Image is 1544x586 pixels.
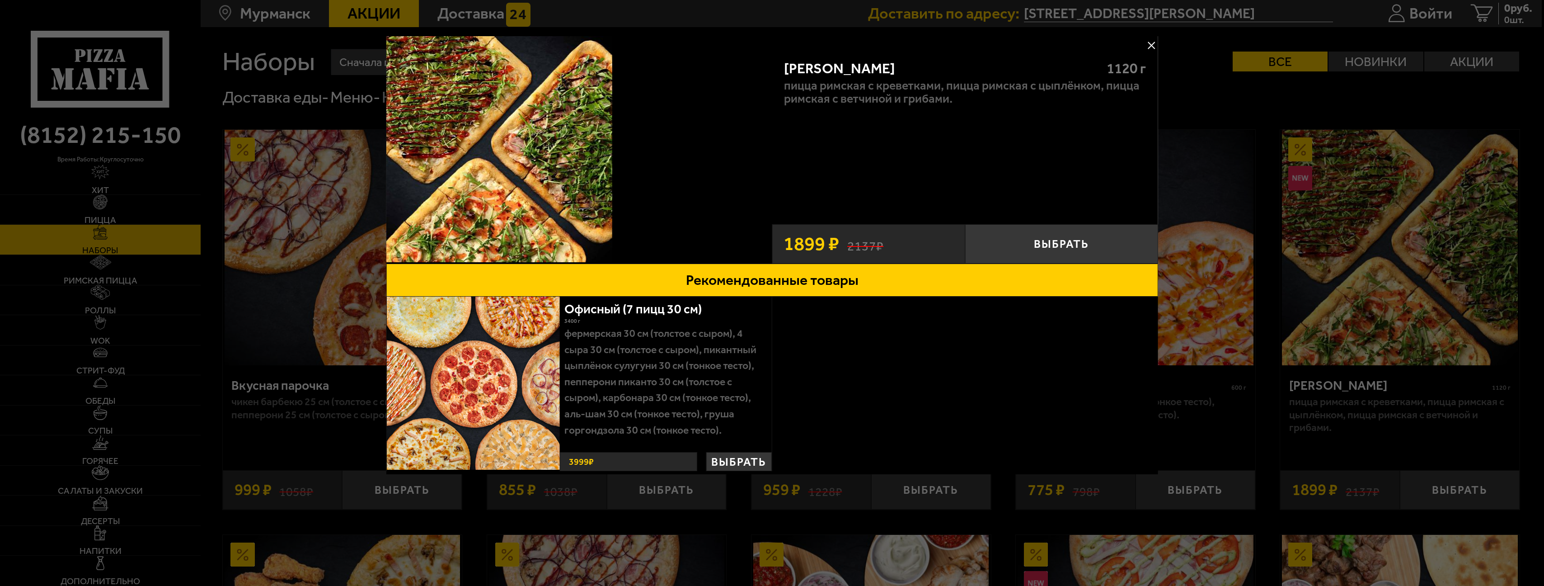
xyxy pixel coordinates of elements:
[784,79,1146,105] p: Пицца Римская с креветками, Пицца Римская с цыплёнком, Пицца Римская с ветчиной и грибами.
[386,36,772,264] a: Мама Миа
[784,60,1095,77] div: [PERSON_NAME]
[847,236,883,252] s: 2137 ₽
[386,264,1158,297] button: Рекомендованные товары
[386,36,612,262] img: Мама Миа
[567,453,596,471] strong: 3999 ₽
[965,224,1158,264] button: Выбрать
[564,318,580,324] span: 3400 г
[564,301,718,317] a: Офисный (7 пицц 30 см)
[784,234,839,254] span: 1899 ₽
[706,452,771,471] button: Выбрать
[564,326,765,438] p: Фермерская 30 см (толстое с сыром), 4 сыра 30 см (толстое с сыром), Пикантный цыплёнок сулугуни 3...
[1107,60,1146,77] span: 1120 г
